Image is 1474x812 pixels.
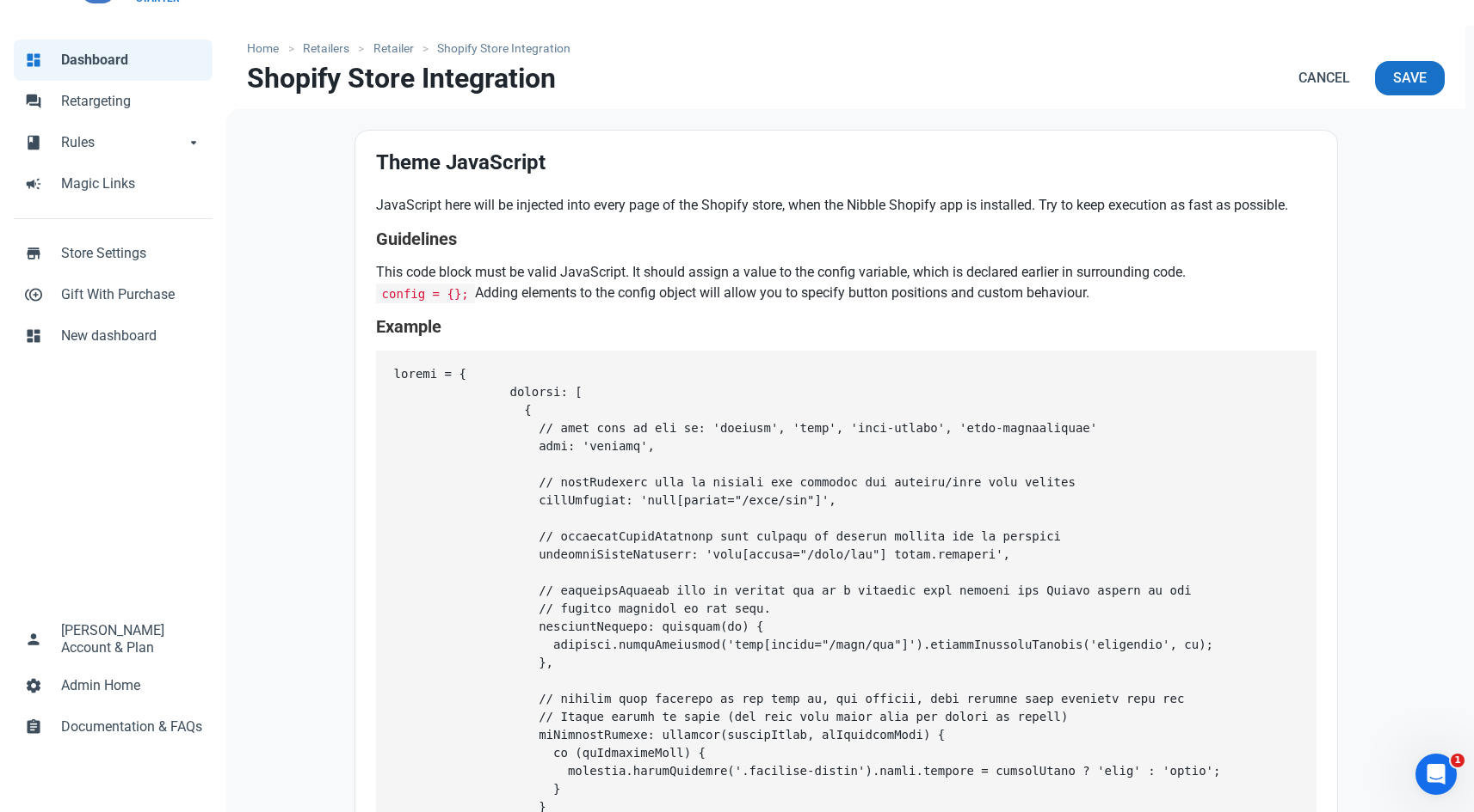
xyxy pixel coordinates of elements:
[61,620,164,641] span: [PERSON_NAME]
[14,40,213,81] a: dashboardDashboard
[14,610,213,665] a: person[PERSON_NAME]Account & Plan
[1298,68,1350,89] span: Cancel
[247,63,556,94] h1: Shopify Store Integration
[1280,61,1368,95] a: Cancel
[1415,754,1457,795] iframe: Intercom live chat
[376,317,1317,337] h4: Example
[25,326,42,343] span: dashboard
[61,284,202,305] span: Gift With Purchase
[61,174,202,194] span: Magic Links
[61,641,154,655] span: Account & Plan
[294,40,359,58] a: Retailers
[376,262,1317,303] p: This code block must be valid JavaScript. It should assign a value to the config variable, which ...
[376,284,475,303] code: config = {};
[14,81,213,122] a: forumRetargeting
[25,132,42,150] span: book
[14,706,213,748] a: assignmentDocumentation & FAQs
[185,132,202,150] span: arrow_drop_down
[247,40,287,58] a: Home
[14,122,213,163] a: bookRulesarrow_drop_down
[61,675,202,696] span: Admin Home
[14,233,213,274] a: storeStore Settings
[14,665,213,706] a: settingsAdmin Home
[61,50,202,70] span: Dashboard
[1451,754,1465,767] span: 1
[61,132,185,153] span: Rules
[61,326,202,346] span: New dashboard
[61,717,202,737] span: Documentation & FAQs
[61,91,202,112] span: Retargeting
[376,229,1317,249] h4: Guidelines
[25,91,42,108] span: forum
[25,675,42,693] span: settings
[14,315,213,357] a: dashboardNew dashboard
[1375,61,1445,95] button: Save
[1393,68,1427,89] span: Save
[376,195,1317,216] p: JavaScript here will be injected into every page of the Shopify store, when the Nibble Shopify ap...
[226,26,1465,61] nav: breadcrumbs
[364,40,422,58] a: Retailer
[14,274,213,315] a: control_point_duplicateGift With Purchase
[25,50,42,67] span: dashboard
[61,243,202,264] span: Store Settings
[376,151,1317,174] h2: Theme JavaScript
[14,163,213,205] a: campaignMagic Links
[25,629,42,646] span: person
[25,284,42,302] span: control_point_duplicate
[25,243,42,260] span: store
[25,174,42,191] span: campaign
[25,717,42,734] span: assignment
